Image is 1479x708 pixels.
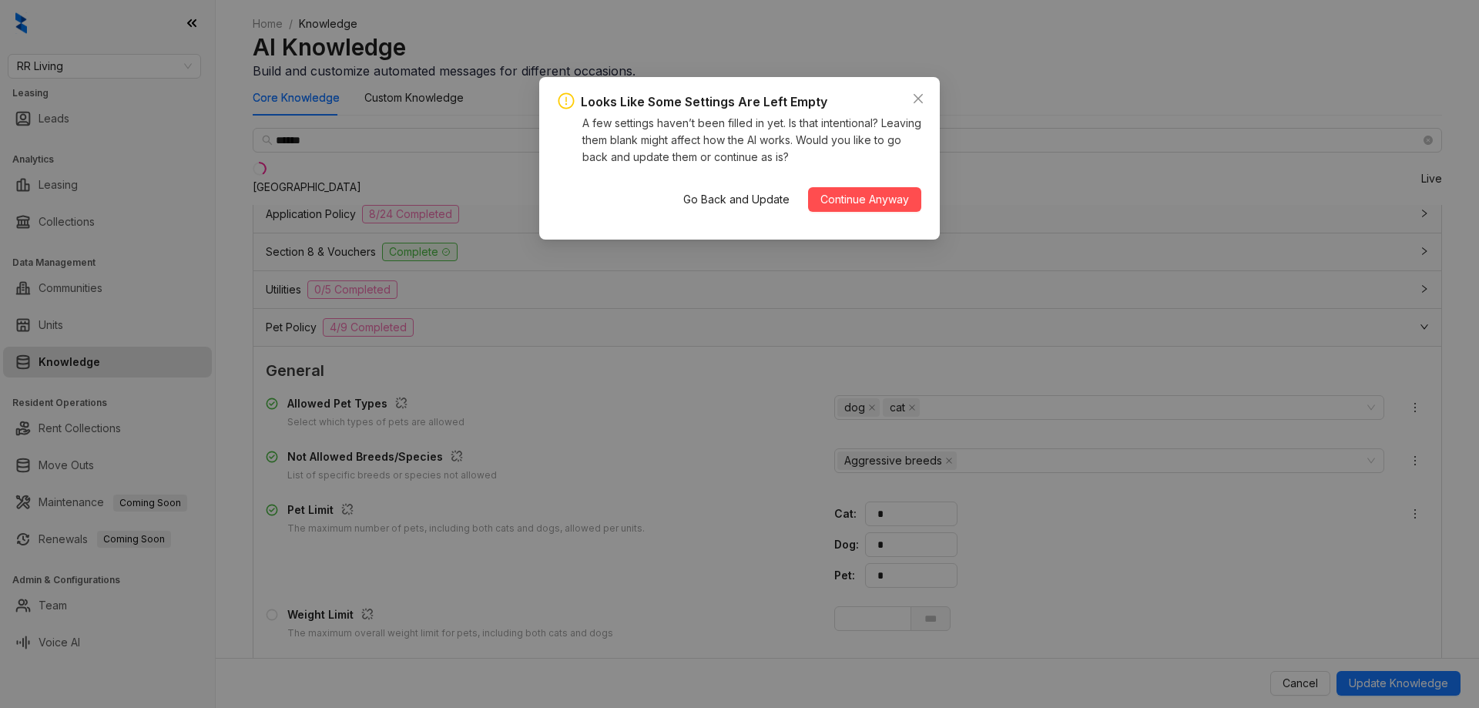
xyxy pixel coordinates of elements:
span: Go Back and Update [683,191,790,208]
span: Continue Anyway [820,191,909,208]
button: Close [906,86,931,111]
span: close [912,92,924,105]
button: Continue Anyway [808,187,921,212]
div: A few settings haven’t been filled in yet. Is that intentional? Leaving them blank might affect h... [582,115,921,166]
button: Go Back and Update [671,187,802,212]
div: Looks Like Some Settings Are Left Empty [581,92,827,112]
